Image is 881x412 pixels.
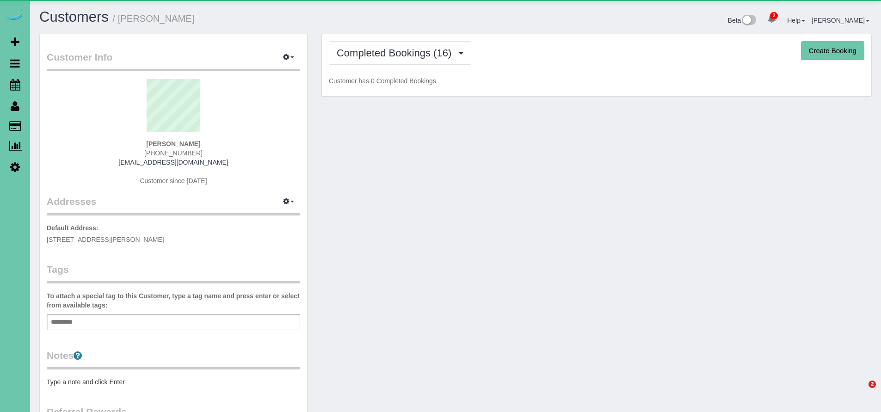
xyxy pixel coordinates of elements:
a: Beta [728,17,757,24]
a: Customers [39,9,109,25]
p: Customer has 0 Completed Bookings [329,76,864,86]
img: Automaid Logo [6,9,24,22]
iframe: Intercom live chat [850,381,872,403]
a: 2 [763,9,781,30]
small: / [PERSON_NAME] [113,13,195,24]
button: Create Booking [801,41,864,61]
legend: Notes [47,349,300,369]
img: New interface [741,15,756,27]
legend: Tags [47,263,300,283]
a: [EMAIL_ADDRESS][DOMAIN_NAME] [118,159,228,166]
strong: [PERSON_NAME] [146,140,200,148]
span: Customer since [DATE] [140,177,207,184]
a: Help [787,17,805,24]
span: 2 [869,381,876,388]
label: Default Address: [47,223,99,233]
button: Completed Bookings (16) [329,41,471,65]
span: Completed Bookings (16) [337,47,456,59]
span: 2 [770,12,778,19]
span: [PHONE_NUMBER] [144,149,203,157]
span: [STREET_ADDRESS][PERSON_NAME] [47,236,164,243]
label: To attach a special tag to this Customer, type a tag name and press enter or select from availabl... [47,291,300,310]
a: [PERSON_NAME] [812,17,869,24]
pre: Type a note and click Enter [47,377,300,387]
legend: Customer Info [47,50,300,71]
